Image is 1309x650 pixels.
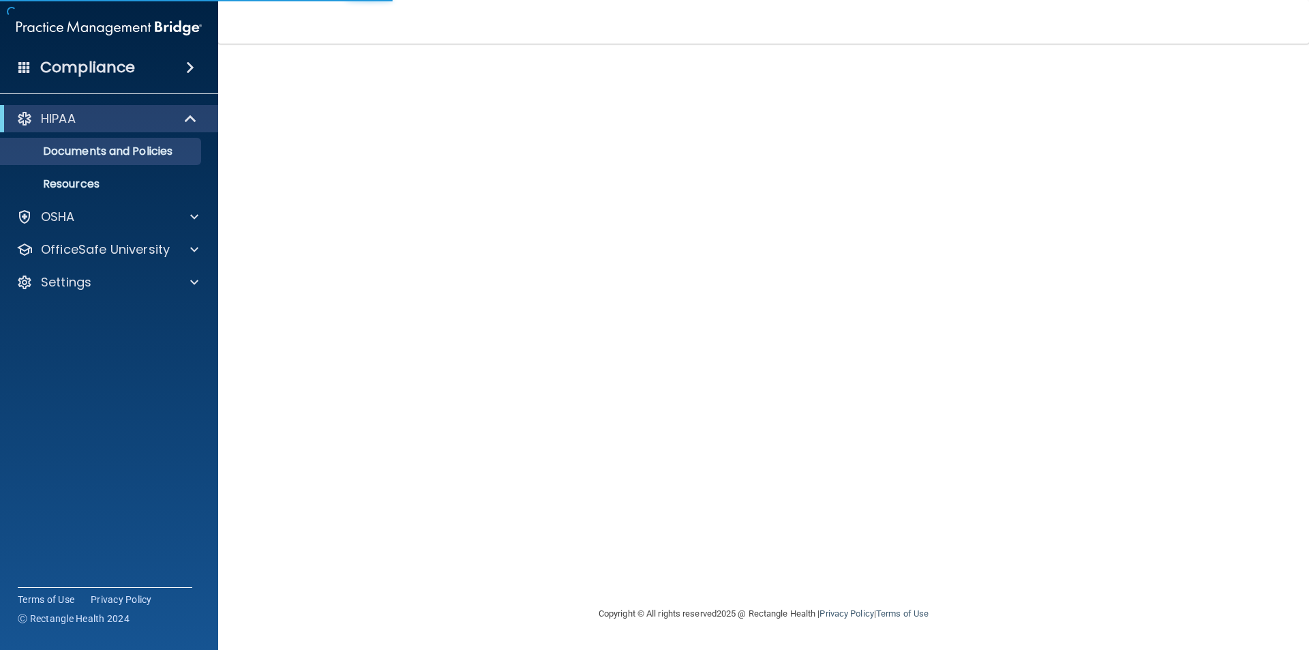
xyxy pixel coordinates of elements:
p: HIPAA [41,110,76,127]
a: Settings [16,274,198,291]
p: OfficeSafe University [41,241,170,258]
a: Privacy Policy [91,593,152,606]
p: Settings [41,274,91,291]
p: Resources [9,177,195,191]
a: Privacy Policy [819,608,873,619]
a: OfficeSafe University [16,241,198,258]
a: Terms of Use [18,593,74,606]
p: Documents and Policies [9,145,195,158]
div: Copyright © All rights reserved 2025 @ Rectangle Health | | [515,592,1012,636]
p: OSHA [41,209,75,225]
a: OSHA [16,209,198,225]
h4: Compliance [40,58,135,77]
span: Ⓒ Rectangle Health 2024 [18,612,130,625]
a: HIPAA [16,110,198,127]
img: PMB logo [16,14,202,42]
a: Terms of Use [876,608,929,619]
